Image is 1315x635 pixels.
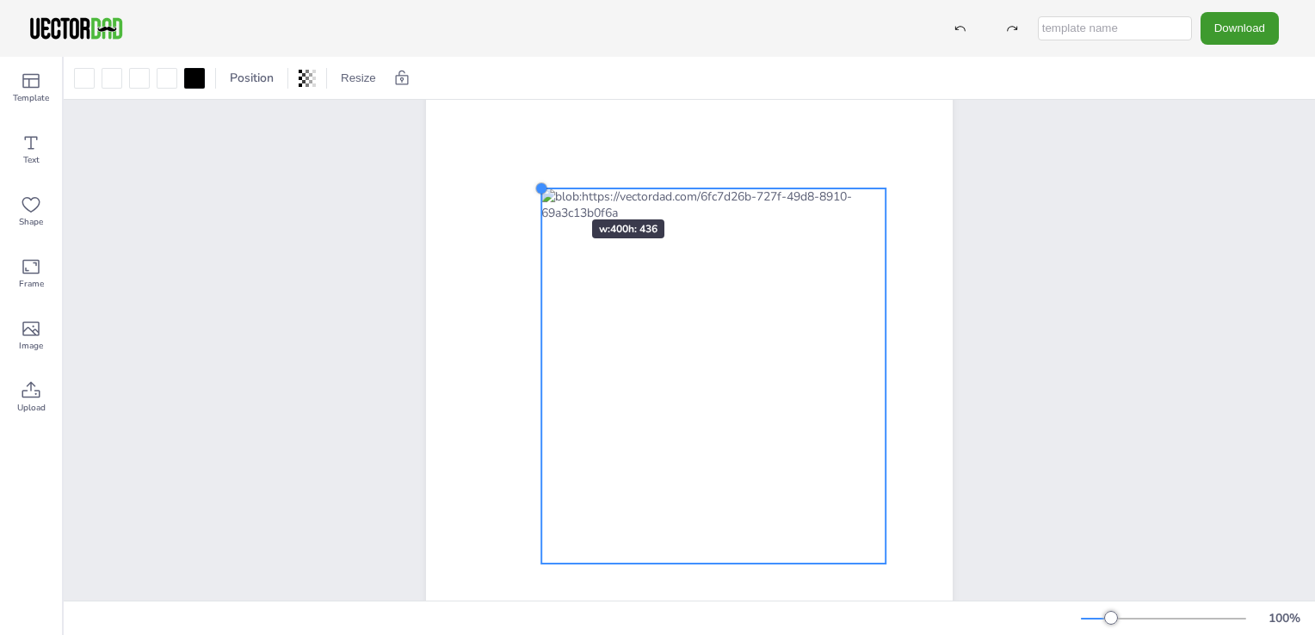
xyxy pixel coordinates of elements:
button: Download [1201,12,1279,44]
span: Upload [17,401,46,415]
span: Frame [19,277,44,291]
button: Resize [334,65,383,92]
div: w: 400 h: 436 [592,219,664,238]
img: VectorDad-1.png [28,15,125,41]
div: 100 % [1263,610,1305,626]
span: Position [226,70,277,86]
span: Template [13,91,49,105]
input: template name [1038,16,1192,40]
span: Image [19,339,43,353]
span: Text [23,153,40,167]
span: Shape [19,215,43,229]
